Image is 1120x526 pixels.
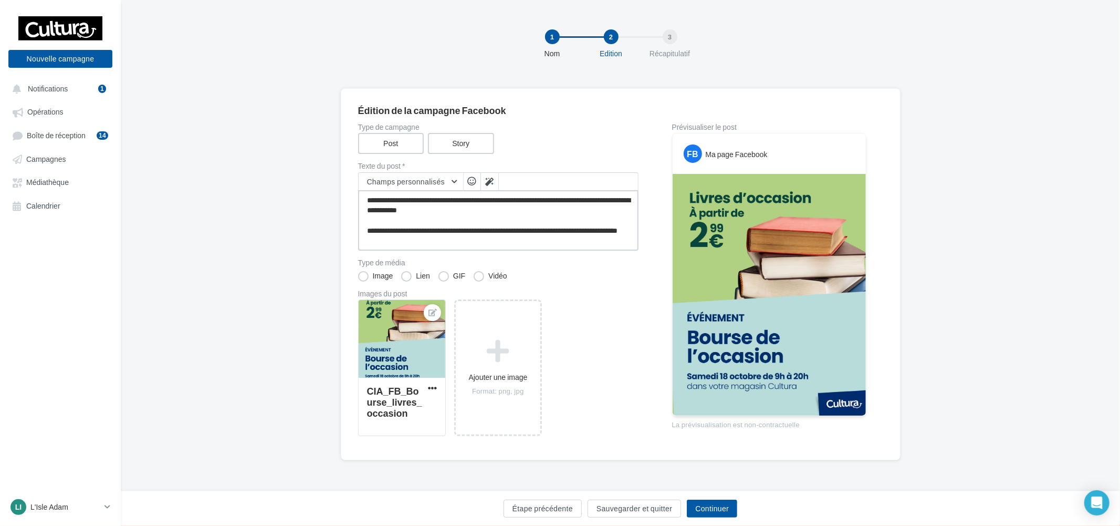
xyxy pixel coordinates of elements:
label: Lien [401,271,430,282]
div: Edition [578,48,645,59]
div: Prévisualiser le post [672,123,866,131]
div: 14 [97,131,108,140]
div: FB [684,145,702,163]
div: Récapitulatif [636,48,704,59]
button: Continuer [687,500,737,518]
div: Images du post [358,290,638,297]
button: Étape précédente [504,500,582,518]
a: Boîte de réception14 [6,126,114,145]
span: LI [15,502,22,512]
button: Champs personnalisés [359,173,463,191]
span: Opérations [27,108,63,117]
label: Post [358,133,424,154]
label: Image [358,271,393,282]
div: Ma page Facebook [706,149,768,160]
button: Notifications 1 [6,79,110,98]
div: 1 [545,29,560,44]
label: GIF [438,271,465,282]
span: Calendrier [26,201,60,210]
label: Story [428,133,494,154]
div: La prévisualisation est non-contractuelle [672,416,866,430]
button: Nouvelle campagne [8,50,112,68]
label: Vidéo [474,271,507,282]
button: Sauvegarder et quitter [588,500,681,518]
div: 1 [98,85,106,93]
label: Type de média [358,259,638,266]
div: Open Intercom Messenger [1084,490,1109,515]
a: LI L'Isle Adam [8,497,112,517]
a: Calendrier [6,196,114,215]
span: Médiathèque [26,178,69,187]
span: Boîte de réception [27,131,86,140]
div: Édition de la campagne Facebook [358,106,883,115]
div: Nom [519,48,586,59]
span: Notifications [28,84,68,93]
div: CIA_FB_Bourse_livres_occasion [367,385,422,419]
p: L'Isle Adam [30,502,100,512]
span: Champs personnalisés [367,177,445,186]
a: Médiathèque [6,172,114,191]
span: Campagnes [26,154,66,163]
div: 2 [604,29,619,44]
a: Campagnes [6,149,114,168]
label: Texte du post * [358,162,638,170]
div: 3 [663,29,677,44]
a: Opérations [6,102,114,121]
label: Type de campagne [358,123,638,131]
